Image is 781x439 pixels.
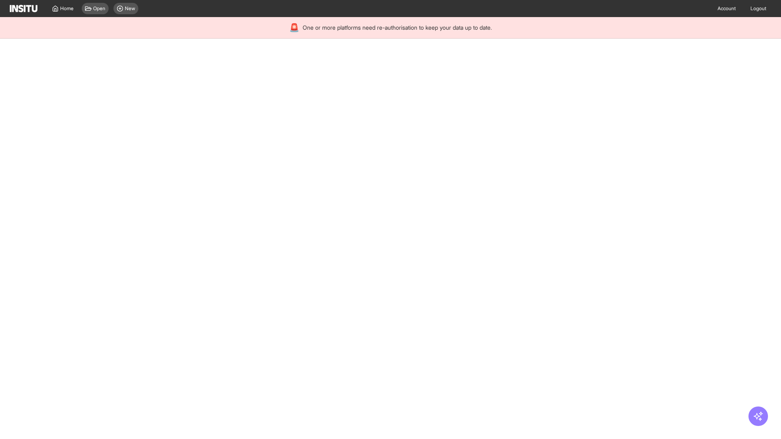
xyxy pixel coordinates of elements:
[93,5,105,12] span: Open
[125,5,135,12] span: New
[60,5,74,12] span: Home
[289,22,299,33] div: 🚨
[303,24,492,32] span: One or more platforms need re-authorisation to keep your data up to date.
[10,5,37,12] img: Logo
